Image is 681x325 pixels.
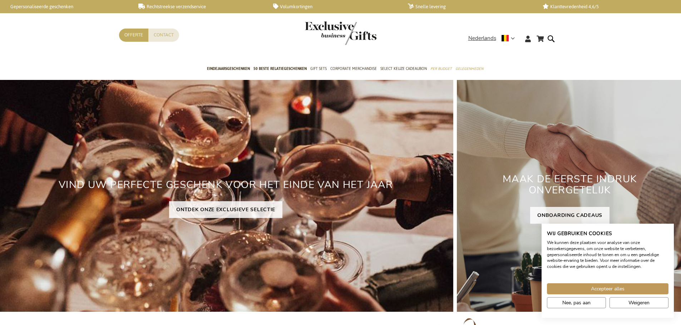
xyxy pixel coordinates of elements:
img: Exclusive Business gifts logo [305,21,376,45]
a: Rechtstreekse verzendservice [138,4,262,10]
button: Pas cookie voorkeuren aan [547,297,606,308]
button: Alle cookies weigeren [610,297,668,308]
span: Gelegenheden [455,65,483,72]
span: Corporate Merchandise [330,65,377,72]
span: Per Budget [430,65,452,72]
span: Gift Sets [310,65,327,72]
span: Eindejaarsgeschenken [207,65,250,72]
span: 50 beste relatiegeschenken [253,65,307,72]
a: Contact [148,29,179,42]
a: ONTDEK ONZE EXCLUSIEVE SELECTIE [169,201,282,218]
span: Nederlands [468,34,496,42]
a: Offerte [119,29,148,42]
span: Select Keuze Cadeaubon [380,65,427,72]
a: Volumkortingen [273,4,396,10]
h2: Wij gebruiken cookies [547,230,668,237]
p: We kunnen deze plaatsen voor analyse van onze bezoekersgegevens, om onze website te verbeteren, g... [547,240,668,270]
a: Gepersonaliseerde geschenken [4,4,127,10]
a: Klanttevredenheid 4,6/5 [543,4,666,10]
div: Nederlands [468,34,519,42]
button: Accepteer alle cookies [547,283,668,294]
a: Snelle levering [408,4,531,10]
span: Nee, pas aan [562,299,591,306]
a: ONBOARDING CADEAUS [530,207,610,224]
a: store logo [305,21,341,45]
span: Accepteer alles [591,285,625,293]
span: Weigeren [628,299,650,306]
